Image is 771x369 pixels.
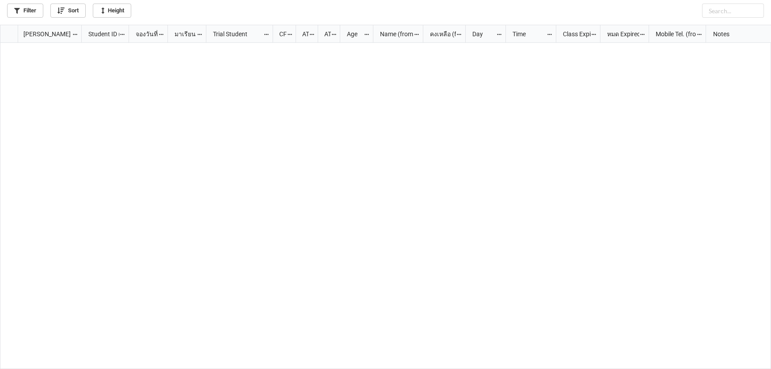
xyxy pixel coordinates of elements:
input: Search... [702,4,764,18]
div: Time [507,29,547,39]
div: ATT [297,29,309,39]
div: [PERSON_NAME] Name [18,29,72,39]
a: Filter [7,4,43,18]
div: Mobile Tel. (from Nick Name) [650,29,696,39]
div: ATK [319,29,331,39]
div: มาเรียน [169,29,197,39]
a: Sort [50,4,86,18]
div: Age [342,29,364,39]
div: หมด Expired date (from [PERSON_NAME] Name) [602,29,639,39]
div: Student ID (from [PERSON_NAME] Name) [83,29,119,39]
div: Trial Student [208,29,263,39]
div: จองวันที่ [130,29,159,39]
div: CF [274,29,287,39]
div: Name (from Class) [375,29,414,39]
a: Height [93,4,131,18]
div: คงเหลือ (from Nick Name) [425,29,456,39]
div: Day [467,29,496,39]
div: grid [0,25,82,43]
div: Class Expiration [558,29,591,39]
